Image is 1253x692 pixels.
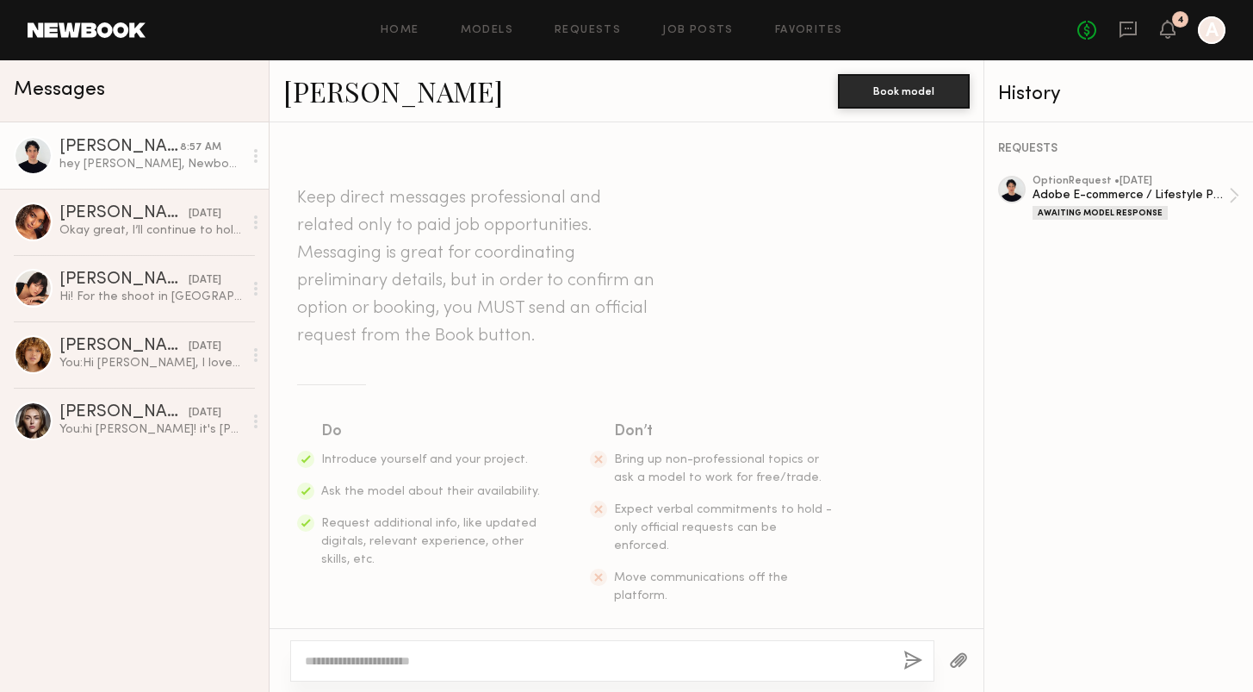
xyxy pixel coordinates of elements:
[297,184,659,350] header: Keep direct messages professional and related only to paid job opportunities. Messaging is great ...
[59,139,180,156] div: [PERSON_NAME]
[59,271,189,289] div: [PERSON_NAME]
[189,405,221,421] div: [DATE]
[662,25,734,36] a: Job Posts
[283,72,503,109] a: [PERSON_NAME]
[1033,176,1229,187] div: option Request • [DATE]
[998,143,1239,155] div: REQUESTS
[59,289,243,305] div: Hi! For the shoot in [GEOGRAPHIC_DATA], would you be able to provide somewhere to stay between sh...
[381,25,419,36] a: Home
[775,25,843,36] a: Favorites
[1033,187,1229,203] div: Adobe E-commerce / Lifestyle Photoshoot
[614,420,834,444] div: Don’t
[189,339,221,355] div: [DATE]
[59,355,243,371] div: You: Hi [PERSON_NAME], I love your look! I'm a photographer casting for an e-commerce and lifesty...
[189,272,221,289] div: [DATE]
[321,518,537,565] span: Request additional info, like updated digitals, relevant experience, other skills, etc.
[838,74,970,109] button: Book model
[59,338,189,355] div: [PERSON_NAME]
[59,404,189,421] div: [PERSON_NAME]
[1033,176,1239,220] a: optionRequest •[DATE]Adobe E-commerce / Lifestyle PhotoshootAwaiting Model Response
[321,486,540,497] span: Ask the model about their availability.
[59,421,243,438] div: You: hi [PERSON_NAME]! it's [PERSON_NAME], we worked together on whit shoot in march. you were wo...
[614,572,788,602] span: Move communications off the platform.
[321,454,528,465] span: Introduce yourself and your project.
[180,140,221,156] div: 8:57 AM
[59,222,243,239] div: Okay great, I’ll continue to hold until I hear from you directly. Thank you! :)
[838,83,970,97] a: Book model
[59,205,189,222] div: [PERSON_NAME]
[14,80,105,100] span: Messages
[1033,206,1168,220] div: Awaiting Model Response
[998,84,1239,104] div: History
[59,156,243,172] div: hey [PERSON_NAME], Newbook emailed me saying that i cannot loop in my agents if booking with this...
[1198,16,1225,44] a: A
[1177,16,1184,25] div: 4
[614,504,832,552] span: Expect verbal commitments to hold - only official requests can be enforced.
[614,454,822,483] span: Bring up non-professional topics or ask a model to work for free/trade.
[189,206,221,222] div: [DATE]
[555,25,621,36] a: Requests
[461,25,513,36] a: Models
[321,420,542,444] div: Do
